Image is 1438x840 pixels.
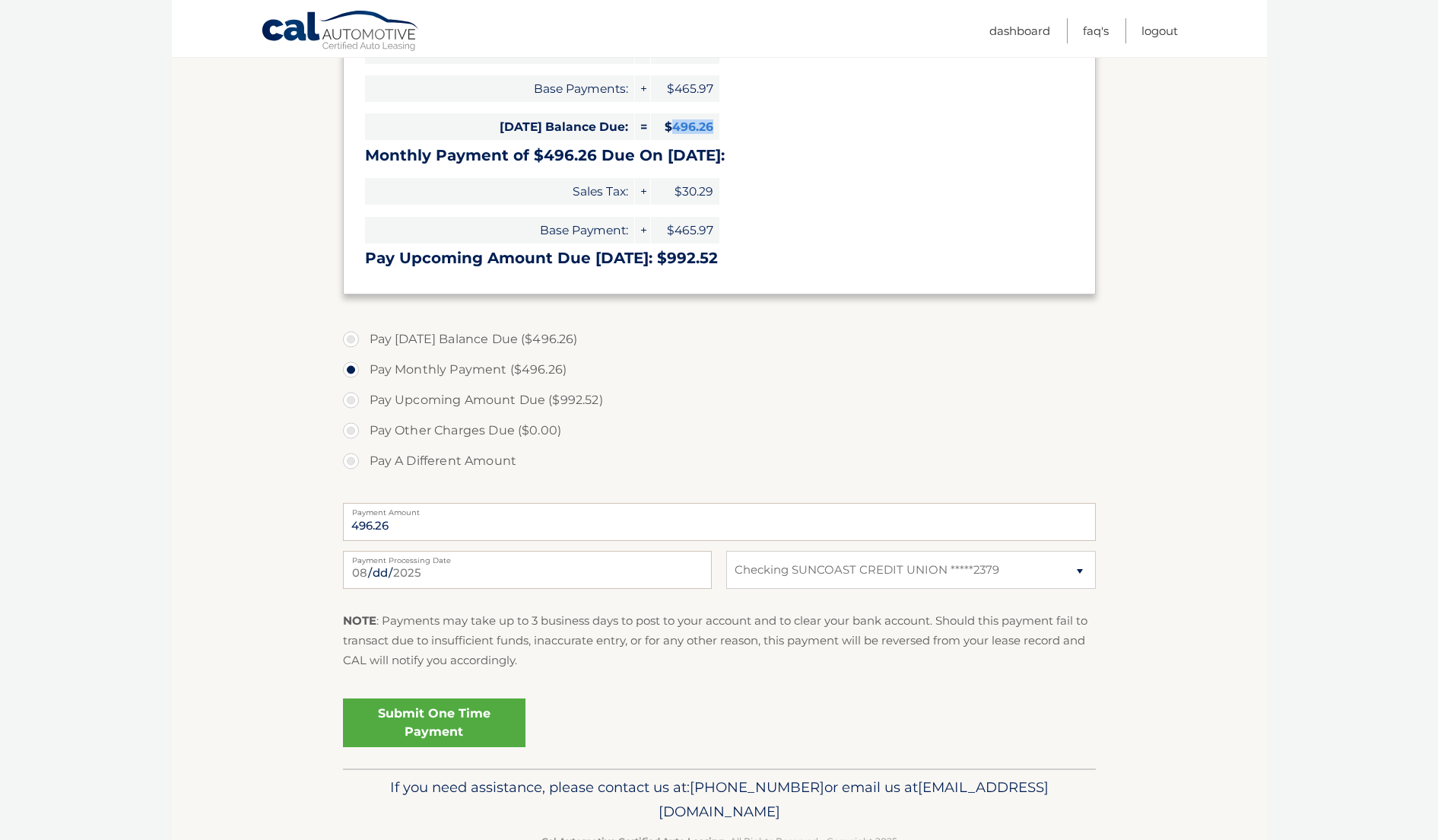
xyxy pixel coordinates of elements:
[343,503,1096,515] label: Payment Amount
[343,324,1096,355] label: Pay [DATE] Balance Due ($496.26)
[261,10,421,54] a: Cal Automotive
[635,113,650,140] span: =
[343,355,1096,385] label: Pay Monthly Payment ($496.26)
[365,113,634,140] span: [DATE] Balance Due:
[365,249,1074,268] h3: Pay Upcoming Amount Due [DATE]: $992.52
[651,217,719,243] span: $465.97
[651,75,719,102] span: $465.97
[365,146,1074,165] h3: Monthly Payment of $496.26 Due On [DATE]:
[343,698,525,747] a: Submit One Time Payment
[343,613,376,628] strong: NOTE
[659,778,1049,820] span: [EMAIL_ADDRESS][DOMAIN_NAME]
[989,18,1050,43] a: Dashboard
[343,503,1096,541] input: Payment Amount
[343,551,712,589] input: Payment Date
[1141,18,1178,43] a: Logout
[343,385,1096,415] label: Pay Upcoming Amount Due ($992.52)
[343,415,1096,446] label: Pay Other Charges Due ($0.00)
[365,178,634,205] span: Sales Tax:
[343,446,1096,476] label: Pay A Different Amount
[651,178,719,205] span: $30.29
[365,217,634,243] span: Base Payment:
[365,75,634,102] span: Base Payments:
[1083,18,1109,43] a: FAQ's
[635,178,650,205] span: +
[343,611,1096,671] p: : Payments may take up to 3 business days to post to your account and to clear your bank account....
[635,217,650,243] span: +
[353,775,1086,824] p: If you need assistance, please contact us at: or email us at
[690,778,824,796] span: [PHONE_NUMBER]
[343,551,712,563] label: Payment Processing Date
[651,113,719,140] span: $496.26
[635,75,650,102] span: +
